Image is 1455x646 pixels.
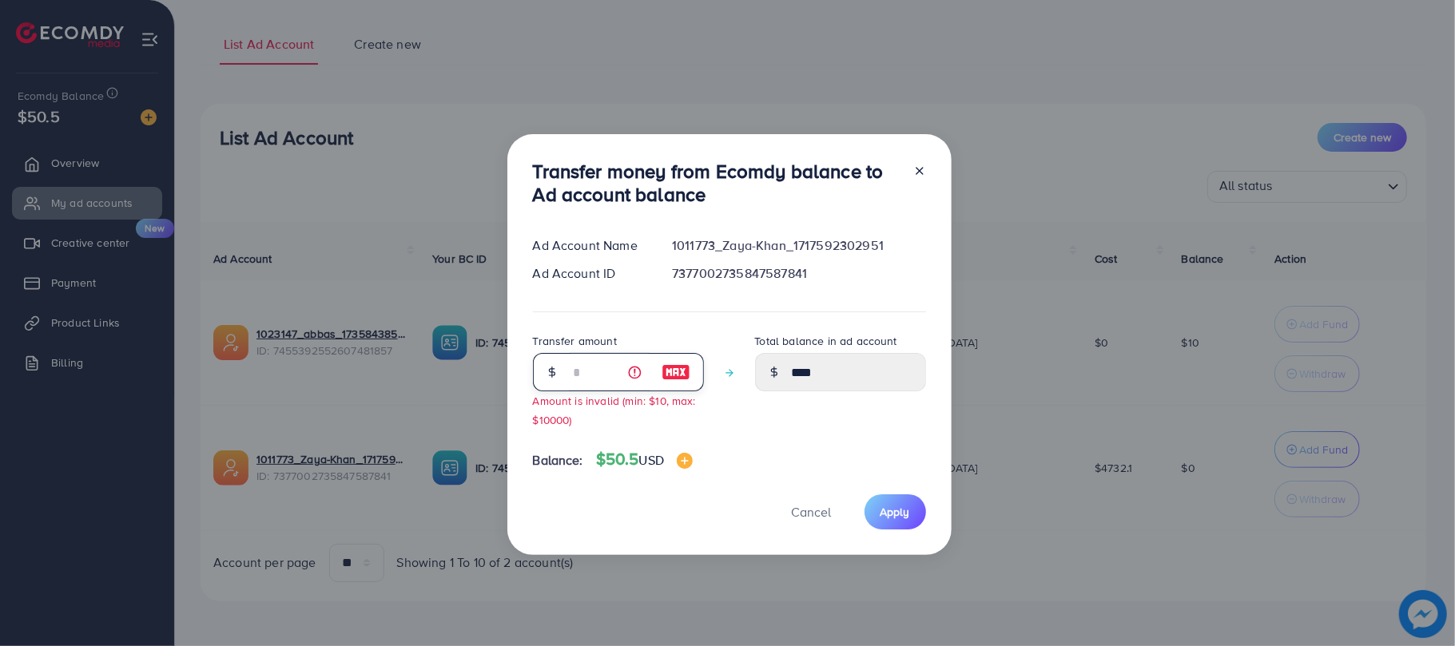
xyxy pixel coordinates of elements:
[533,160,900,206] h3: Transfer money from Ecomdy balance to Ad account balance
[792,503,832,521] span: Cancel
[662,363,690,382] img: image
[772,494,852,529] button: Cancel
[755,333,897,349] label: Total balance in ad account
[533,393,696,426] small: Amount is invalid (min: $10, max: $10000)
[881,504,910,520] span: Apply
[659,264,938,283] div: 7377002735847587841
[520,236,660,255] div: Ad Account Name
[533,333,617,349] label: Transfer amount
[520,264,660,283] div: Ad Account ID
[659,236,938,255] div: 1011773_Zaya-Khan_1717592302951
[596,450,693,470] h4: $50.5
[677,453,693,469] img: image
[865,494,926,529] button: Apply
[639,451,664,469] span: USD
[533,451,583,470] span: Balance:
